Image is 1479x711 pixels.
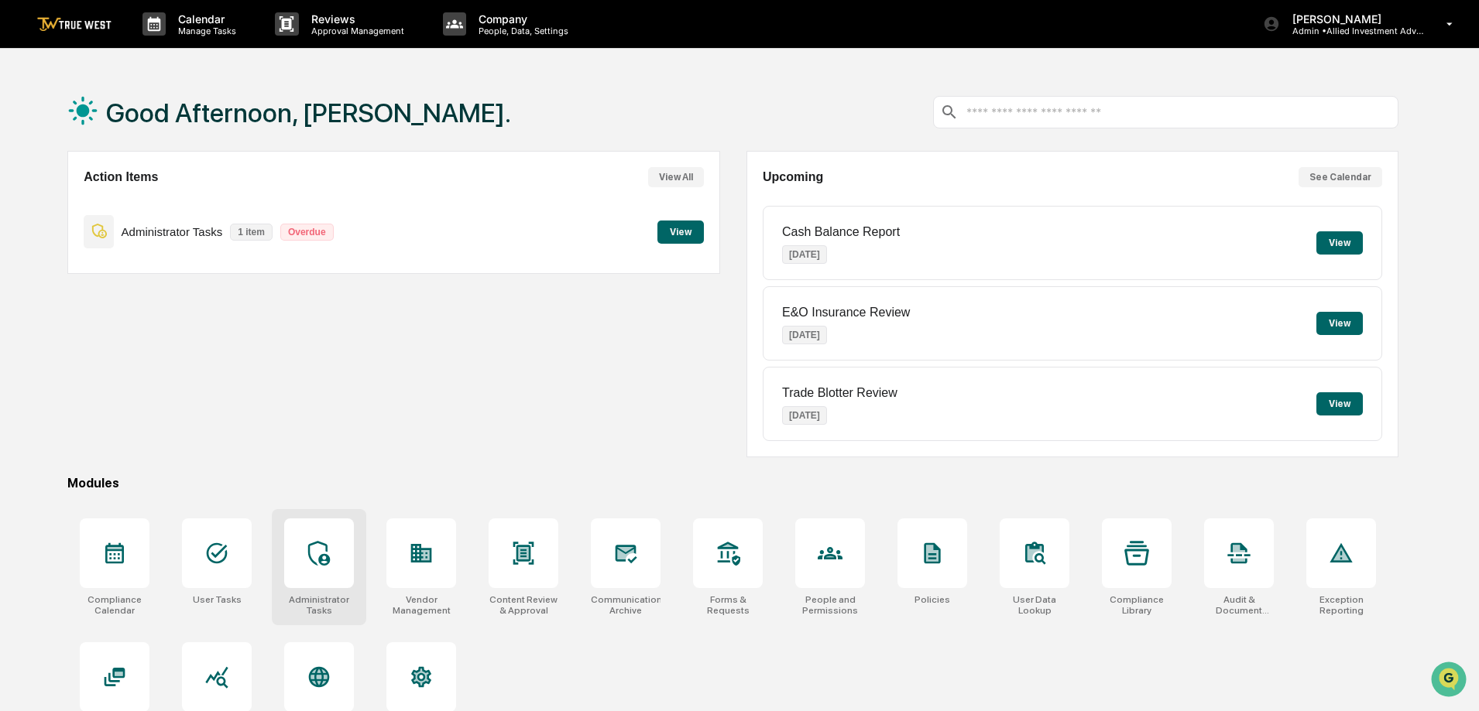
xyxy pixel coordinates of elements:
span: Data Lookup [31,224,98,240]
div: Vendor Management [386,594,456,616]
a: 🖐️Preclearance [9,189,106,217]
p: E&O Insurance Review [782,306,910,320]
a: 🔎Data Lookup [9,218,104,246]
button: View [1316,392,1363,415]
p: How can we help? [15,32,282,57]
button: View [1316,231,1363,255]
p: Reviews [299,12,412,26]
div: User Tasks [193,594,242,605]
div: We're available if you need us! [53,134,196,146]
span: Pylon [154,262,187,274]
div: Compliance Library [1102,594,1172,616]
button: View [1316,312,1363,335]
span: Preclearance [31,195,100,210]
p: 1 item [230,224,273,241]
p: Trade Blotter Review [782,386,897,400]
div: Exception Reporting [1306,594,1376,616]
div: Compliance Calendar [80,594,149,616]
a: Powered byPylon [109,261,187,274]
img: logo [37,17,112,32]
div: Forms & Requests [693,594,763,616]
iframe: Open customer support [1429,660,1471,702]
button: Start new chat [263,123,282,142]
div: Policies [915,594,950,605]
p: Cash Balance Report [782,225,900,239]
div: Content Review & Approval [489,594,558,616]
button: View All [648,167,704,187]
div: Audit & Document Logs [1204,594,1274,616]
h2: Upcoming [763,170,823,184]
span: Attestations [128,195,192,210]
button: See Calendar [1299,167,1382,187]
p: [DATE] [782,326,827,344]
div: 🔎 [15,226,28,238]
p: [PERSON_NAME] [1280,12,1424,26]
p: Administrator Tasks [122,225,223,238]
h2: Action Items [84,170,158,184]
div: 🗄️ [112,197,125,209]
h1: Good Afternoon, [PERSON_NAME]. [106,97,511,128]
a: View [657,224,704,238]
p: Admin • Allied Investment Advisors [1280,26,1424,36]
div: Administrator Tasks [284,594,354,616]
p: Calendar [166,12,244,26]
p: People, Data, Settings [466,26,576,36]
p: Approval Management [299,26,412,36]
p: Company [466,12,576,26]
p: [DATE] [782,406,827,425]
button: View [657,220,704,244]
p: Overdue [280,224,334,241]
div: Communications Archive [591,594,661,616]
div: People and Permissions [795,594,865,616]
div: Start new chat [53,118,254,134]
div: Modules [67,476,1398,491]
div: 🖐️ [15,197,28,209]
p: Manage Tasks [166,26,244,36]
div: User Data Lookup [1000,594,1069,616]
p: [DATE] [782,245,827,264]
a: 🗄️Attestations [106,189,198,217]
img: 1746055101610-c473b297-6a78-478c-a979-82029cc54cd1 [15,118,43,146]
